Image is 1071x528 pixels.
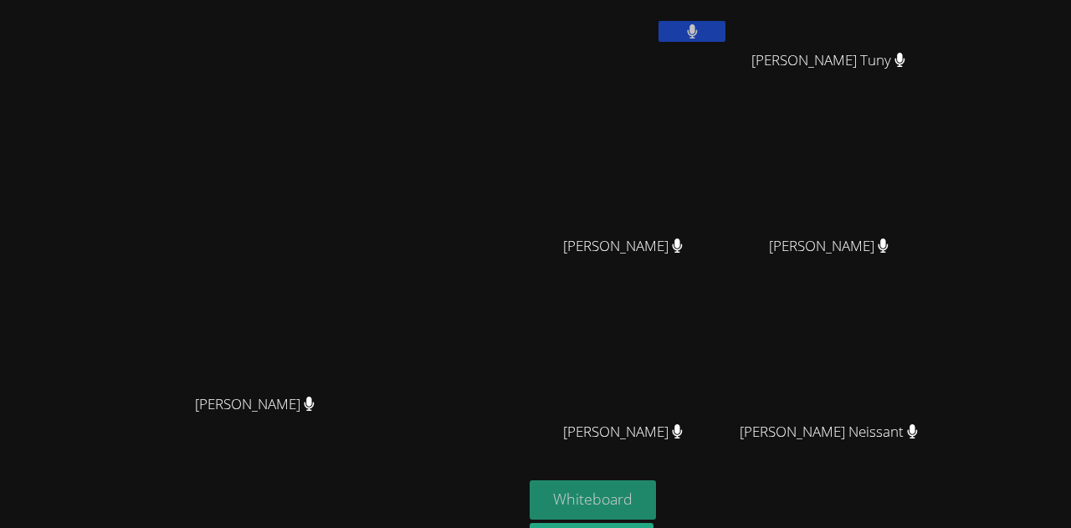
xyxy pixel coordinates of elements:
span: [PERSON_NAME] Tuny [751,49,905,73]
span: [PERSON_NAME] Neissant [740,420,918,444]
span: [PERSON_NAME] [563,420,683,444]
span: [PERSON_NAME] [769,234,889,259]
button: Whiteboard [530,480,656,520]
span: [PERSON_NAME] [563,234,683,259]
span: [PERSON_NAME] [195,392,315,417]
